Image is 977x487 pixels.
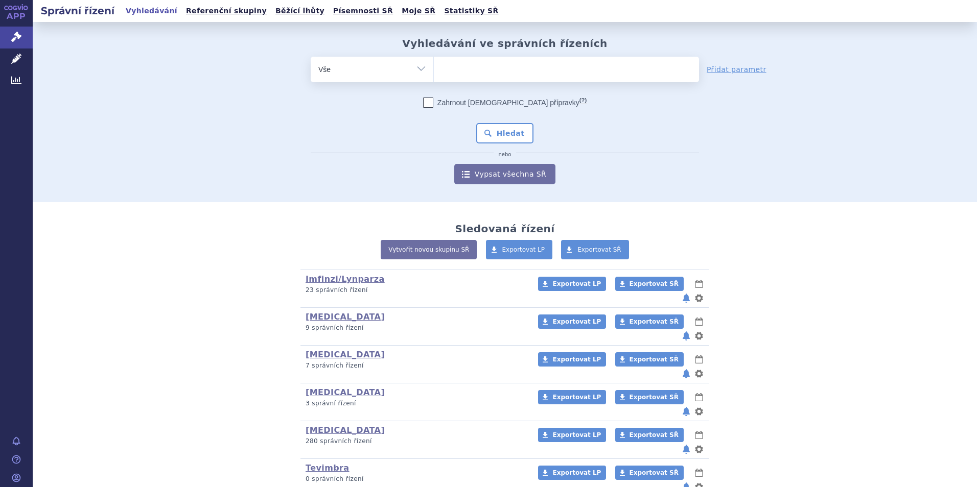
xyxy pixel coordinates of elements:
[123,4,180,18] a: Vyhledávání
[630,318,679,325] span: Exportovat SŘ
[455,223,554,235] h2: Sledovaná řízení
[306,361,525,370] p: 7 správních řízení
[694,405,704,418] button: nastavení
[552,356,601,363] span: Exportovat LP
[577,246,621,253] span: Exportovat SŘ
[494,152,517,158] i: nebo
[306,425,385,435] a: [MEDICAL_DATA]
[272,4,328,18] a: Běžící lhůty
[630,356,679,363] span: Exportovat SŘ
[538,390,606,404] a: Exportovat LP
[552,394,601,401] span: Exportovat LP
[306,387,385,397] a: [MEDICAL_DATA]
[579,97,587,104] abbr: (?)
[694,292,704,304] button: nastavení
[681,292,691,304] button: notifikace
[538,314,606,329] a: Exportovat LP
[306,350,385,359] a: [MEDICAL_DATA]
[502,246,545,253] span: Exportovat LP
[694,429,704,441] button: lhůty
[630,394,679,401] span: Exportovat SŘ
[694,368,704,380] button: nastavení
[423,98,587,108] label: Zahrnout [DEMOGRAPHIC_DATA] přípravky
[615,352,684,367] a: Exportovat SŘ
[694,278,704,290] button: lhůty
[306,475,525,483] p: 0 správních řízení
[306,324,525,332] p: 9 správních řízení
[538,352,606,367] a: Exportovat LP
[615,466,684,480] a: Exportovat SŘ
[694,467,704,479] button: lhůty
[441,4,501,18] a: Statistiky SŘ
[707,64,766,75] a: Přidat parametr
[402,37,608,50] h2: Vyhledávání ve správních řízeních
[552,431,601,439] span: Exportovat LP
[615,277,684,291] a: Exportovat SŘ
[694,353,704,366] button: lhůty
[306,312,385,322] a: [MEDICAL_DATA]
[681,443,691,455] button: notifikace
[694,315,704,328] button: lhůty
[399,4,438,18] a: Moje SŘ
[615,390,684,404] a: Exportovat SŘ
[538,466,606,480] a: Exportovat LP
[330,4,396,18] a: Písemnosti SŘ
[552,469,601,476] span: Exportovat LP
[306,286,525,295] p: 23 správních řízení
[615,314,684,329] a: Exportovat SŘ
[694,443,704,455] button: nastavení
[486,240,553,259] a: Exportovat LP
[630,280,679,287] span: Exportovat SŘ
[454,164,555,184] a: Vypsat všechna SŘ
[476,123,534,143] button: Hledat
[615,428,684,442] a: Exportovat SŘ
[183,4,270,18] a: Referenční skupiny
[552,318,601,325] span: Exportovat LP
[630,469,679,476] span: Exportovat SŘ
[630,431,679,439] span: Exportovat SŘ
[33,4,123,18] h2: Správní řízení
[306,463,350,473] a: Tevimbra
[681,330,691,342] button: notifikace
[306,274,385,284] a: Imfinzi/Lynparza
[381,240,477,259] a: Vytvořit novou skupinu SŘ
[306,437,525,446] p: 280 správních řízení
[681,405,691,418] button: notifikace
[538,428,606,442] a: Exportovat LP
[561,240,629,259] a: Exportovat SŘ
[306,399,525,408] p: 3 správní řízení
[694,330,704,342] button: nastavení
[681,368,691,380] button: notifikace
[538,277,606,291] a: Exportovat LP
[694,391,704,403] button: lhůty
[552,280,601,287] span: Exportovat LP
